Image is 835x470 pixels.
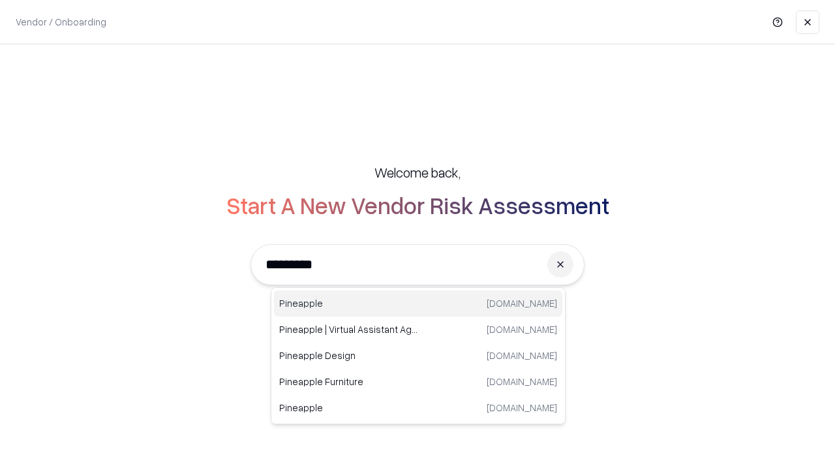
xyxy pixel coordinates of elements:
p: [DOMAIN_NAME] [487,349,557,362]
h2: Start A New Vendor Risk Assessment [226,192,609,218]
p: [DOMAIN_NAME] [487,375,557,388]
div: Suggestions [271,287,566,424]
p: Pineapple | Virtual Assistant Agency [279,322,418,336]
p: [DOMAIN_NAME] [487,401,557,415]
p: Pineapple Furniture [279,375,418,388]
p: Pineapple [279,401,418,415]
p: Pineapple [279,296,418,310]
p: [DOMAIN_NAME] [487,322,557,336]
p: [DOMAIN_NAME] [487,296,557,310]
h5: Welcome back, [374,163,461,181]
p: Pineapple Design [279,349,418,362]
p: Vendor / Onboarding [16,15,106,29]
